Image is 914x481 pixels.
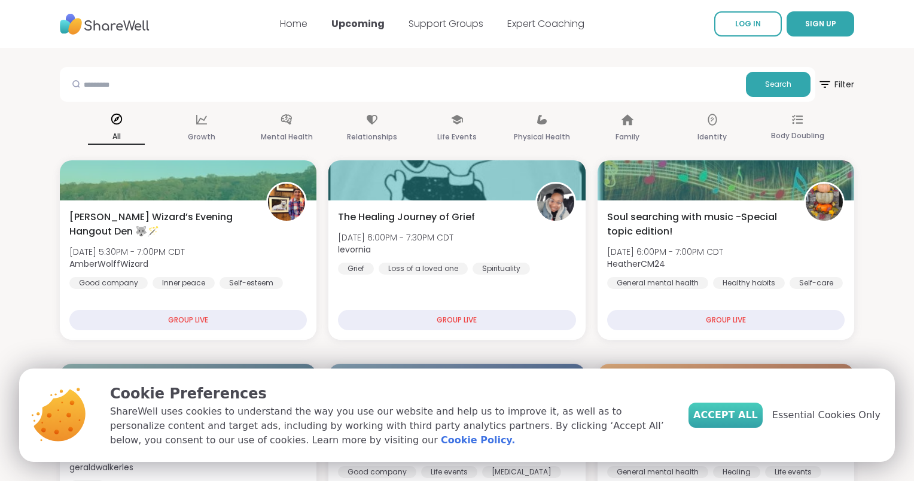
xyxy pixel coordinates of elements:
[688,403,763,428] button: Accept All
[338,232,453,243] span: [DATE] 6:00PM - 7:30PM CDT
[437,130,477,144] p: Life Events
[379,263,468,275] div: Loss of a loved one
[331,17,385,31] a: Upcoming
[693,408,758,422] span: Accept All
[261,130,313,144] p: Mental Health
[69,210,253,239] span: [PERSON_NAME] Wizard’s Evening Hangout Den 🐺🪄
[69,310,307,330] div: GROUP LIVE
[60,8,150,41] img: ShareWell Nav Logo
[338,210,475,224] span: The Healing Journey of Grief
[507,17,584,31] a: Expert Coaching
[110,404,669,447] p: ShareWell uses cookies to understand the way you use our website and help us to improve it, as we...
[772,408,881,422] span: Essential Cookies Only
[220,277,283,289] div: Self-esteem
[69,246,185,258] span: [DATE] 5:30PM - 7:00PM CDT
[338,243,371,255] b: levornia
[69,258,148,270] b: AmberWolffWizard
[280,17,307,31] a: Home
[268,184,305,221] img: AmberWolffWizard
[421,466,477,478] div: Life events
[110,383,669,404] p: Cookie Preferences
[153,277,215,289] div: Inner peace
[338,263,374,275] div: Grief
[188,130,215,144] p: Growth
[69,277,148,289] div: Good company
[537,184,574,221] img: levornia
[347,130,397,144] p: Relationships
[88,129,145,145] p: All
[338,466,416,478] div: Good company
[482,466,561,478] div: [MEDICAL_DATA]
[441,433,515,447] a: Cookie Policy.
[69,461,133,473] b: geraldwalkerles
[338,310,575,330] div: GROUP LIVE
[514,130,570,144] p: Physical Health
[473,263,530,275] div: Spirituality
[409,17,483,31] a: Support Groups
